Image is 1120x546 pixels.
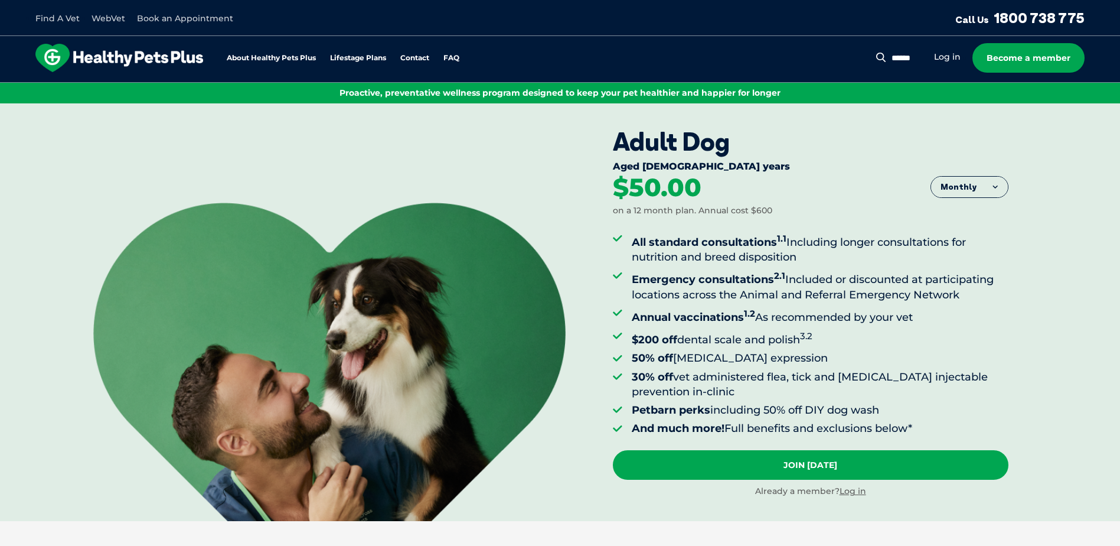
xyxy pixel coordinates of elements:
li: Included or discounted at participating locations across the Animal and Referral Emergency Network [632,268,1008,302]
li: vet administered flea, tick and [MEDICAL_DATA] injectable prevention in-clinic [632,370,1008,399]
strong: Emergency consultations [632,273,785,286]
strong: Petbarn perks [632,404,710,417]
img: <br /> <b>Warning</b>: Undefined variable $title in <b>/var/www/html/current/codepool/wp-content/... [93,203,566,521]
strong: Annual vaccinations [632,311,755,324]
a: Contact [400,54,429,62]
div: Aged [DEMOGRAPHIC_DATA] years [613,161,1008,175]
button: Search [874,51,889,63]
strong: And much more! [632,422,724,435]
sup: 1.1 [777,233,786,244]
li: Full benefits and exclusions below* [632,421,1008,436]
li: including 50% off DIY dog wash [632,403,1008,418]
div: Adult Dog [613,127,1008,157]
div: on a 12 month plan. Annual cost $600 [613,205,772,217]
li: dental scale and polish [632,329,1008,347]
sup: 1.2 [744,308,755,319]
div: Already a member? [613,486,1008,498]
a: Lifestage Plans [330,54,386,62]
a: Call Us1800 738 775 [955,9,1085,27]
a: Book an Appointment [137,13,233,24]
img: hpp-logo [35,44,203,72]
strong: All standard consultations [632,236,786,249]
a: FAQ [443,54,459,62]
span: Proactive, preventative wellness program designed to keep your pet healthier and happier for longer [339,87,781,98]
a: WebVet [92,13,125,24]
strong: 50% off [632,352,673,365]
li: Including longer consultations for nutrition and breed disposition [632,231,1008,265]
strong: $200 off [632,333,677,346]
sup: 2.1 [774,270,785,281]
a: Join [DATE] [613,450,1008,480]
strong: 30% off [632,370,673,383]
li: [MEDICAL_DATA] expression [632,351,1008,366]
a: Log in [840,486,866,496]
span: Call Us [955,14,989,25]
a: About Healthy Pets Plus [227,54,316,62]
div: $50.00 [613,175,701,201]
a: Become a member [972,43,1085,73]
li: As recommended by your vet [632,306,1008,325]
a: Log in [934,51,961,63]
button: Monthly [931,177,1008,198]
a: Find A Vet [35,13,80,24]
sup: 3.2 [800,330,812,342]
